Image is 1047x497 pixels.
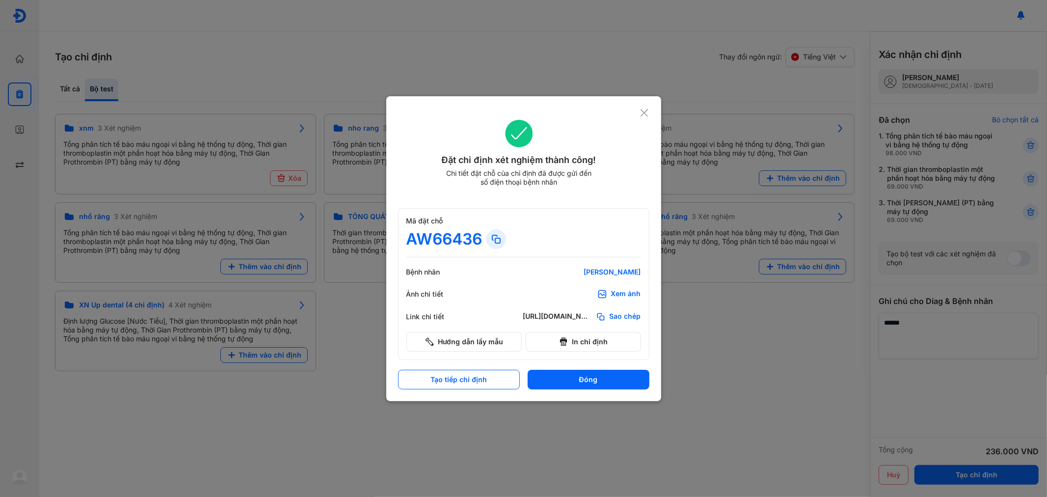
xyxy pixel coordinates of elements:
[406,229,483,249] div: AW66436
[398,370,520,389] button: Tạo tiếp chỉ định
[406,290,465,299] div: Ảnh chi tiết
[442,169,596,187] div: Chi tiết đặt chỗ của chỉ định đã được gửi đến số điện thoại bệnh nhân
[523,268,641,276] div: [PERSON_NAME]
[611,289,641,299] div: Xem ảnh
[406,332,522,352] button: Hướng dẫn lấy mẫu
[398,153,640,167] div: Đặt chỉ định xét nghiệm thành công!
[526,332,641,352] button: In chỉ định
[406,312,465,321] div: Link chi tiết
[610,312,641,322] span: Sao chép
[528,370,649,389] button: Đóng
[523,312,592,322] div: [URL][DOMAIN_NAME]
[406,268,465,276] div: Bệnh nhân
[406,217,641,225] div: Mã đặt chỗ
